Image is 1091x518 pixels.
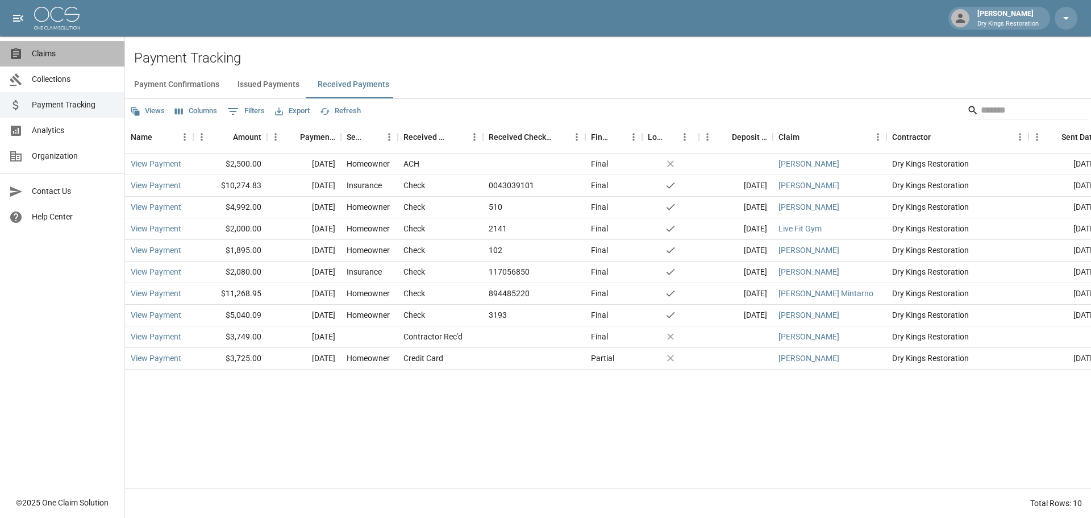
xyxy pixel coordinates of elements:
button: Menu [267,129,284,146]
button: Sort [664,129,680,145]
div: Final [591,158,608,169]
div: Check [403,201,425,213]
button: Menu [381,129,398,146]
div: [DATE] [267,197,341,218]
div: Contractor [886,121,1028,153]
div: Total Rows: 10 [1030,498,1082,509]
div: $5,040.09 [193,305,267,326]
div: Dry Kings Restoration [886,175,1028,197]
div: Check [403,223,425,234]
div: Final [591,223,608,234]
button: Sort [931,129,947,145]
button: Menu [1028,129,1046,146]
div: Amount [233,121,261,153]
div: Payment Date [267,121,341,153]
div: Check [403,288,425,299]
span: Organization [32,150,115,162]
div: Payment Date [300,121,335,153]
div: Final/Partial [591,121,609,153]
a: [PERSON_NAME] [778,266,839,277]
a: [PERSON_NAME] [778,331,839,342]
div: Received Method [403,121,450,153]
a: View Payment [131,353,181,364]
div: Final/Partial [585,121,642,153]
button: Sort [1046,129,1061,145]
div: [DATE] [699,240,773,262]
span: Payment Tracking [32,99,115,111]
div: [DATE] [267,175,341,197]
div: Homeowner [347,158,390,169]
div: Search [967,101,1089,122]
button: Views [127,102,168,120]
div: [DATE] [267,283,341,305]
div: Final [591,331,608,342]
button: Menu [699,129,716,146]
button: Export [272,102,313,120]
div: Received Check Number [489,121,552,153]
div: $4,992.00 [193,197,267,218]
button: Payment Confirmations [125,71,228,98]
div: Contractor [892,121,931,153]
div: Homeowner [347,353,390,364]
div: Final [591,266,608,277]
button: Select columns [172,102,220,120]
div: Deposit Date [732,121,767,153]
button: Show filters [224,102,268,121]
div: dynamic tabs [125,71,1091,98]
div: $3,749.00 [193,326,267,348]
div: [DATE] [267,240,341,262]
div: Claim [778,121,799,153]
a: [PERSON_NAME] [778,309,839,321]
div: Received Method [398,121,483,153]
div: Dry Kings Restoration [886,197,1028,218]
div: 3193 [489,309,507,321]
button: open drawer [7,7,30,30]
div: 117056850 [489,266,530,277]
div: Check [403,180,425,191]
div: Homeowner [347,201,390,213]
div: [DATE] [699,305,773,326]
div: Homeowner [347,309,390,321]
button: Menu [568,129,585,146]
a: View Payment [131,158,181,169]
div: Received Check Number [483,121,585,153]
div: Insurance [347,180,382,191]
div: Check [403,245,425,256]
button: Sort [365,129,381,145]
button: Issued Payments [228,71,309,98]
p: Dry Kings Restoration [977,19,1039,29]
button: Sort [284,129,300,145]
div: [DATE] [267,154,341,175]
div: Partial [591,353,614,364]
div: Check [403,309,425,321]
div: Final [591,180,608,191]
div: Homeowner [347,288,390,299]
div: 102 [489,245,502,256]
button: Sort [217,129,233,145]
div: ACH [403,158,419,169]
a: [PERSON_NAME] [778,201,839,213]
div: Dry Kings Restoration [886,262,1028,283]
a: View Payment [131,331,181,342]
button: Menu [869,129,886,146]
div: Lockbox [642,121,699,153]
img: ocs-logo-white-transparent.png [34,7,80,30]
button: Menu [466,129,483,146]
button: Menu [176,129,193,146]
div: Credit Card [403,353,443,364]
button: Sort [609,129,625,145]
div: [PERSON_NAME] [973,8,1043,28]
div: 2141 [489,223,507,234]
div: $2,080.00 [193,262,267,283]
span: Analytics [32,125,115,136]
button: Refresh [317,102,364,120]
a: Live Fit Gym [778,223,822,234]
a: View Payment [131,266,181,277]
div: [DATE] [699,197,773,218]
button: Menu [193,129,210,146]
div: $10,274.83 [193,175,267,197]
div: Homeowner [347,223,390,234]
div: [DATE] [267,262,341,283]
button: Sort [799,129,815,145]
div: Sender [347,121,365,153]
